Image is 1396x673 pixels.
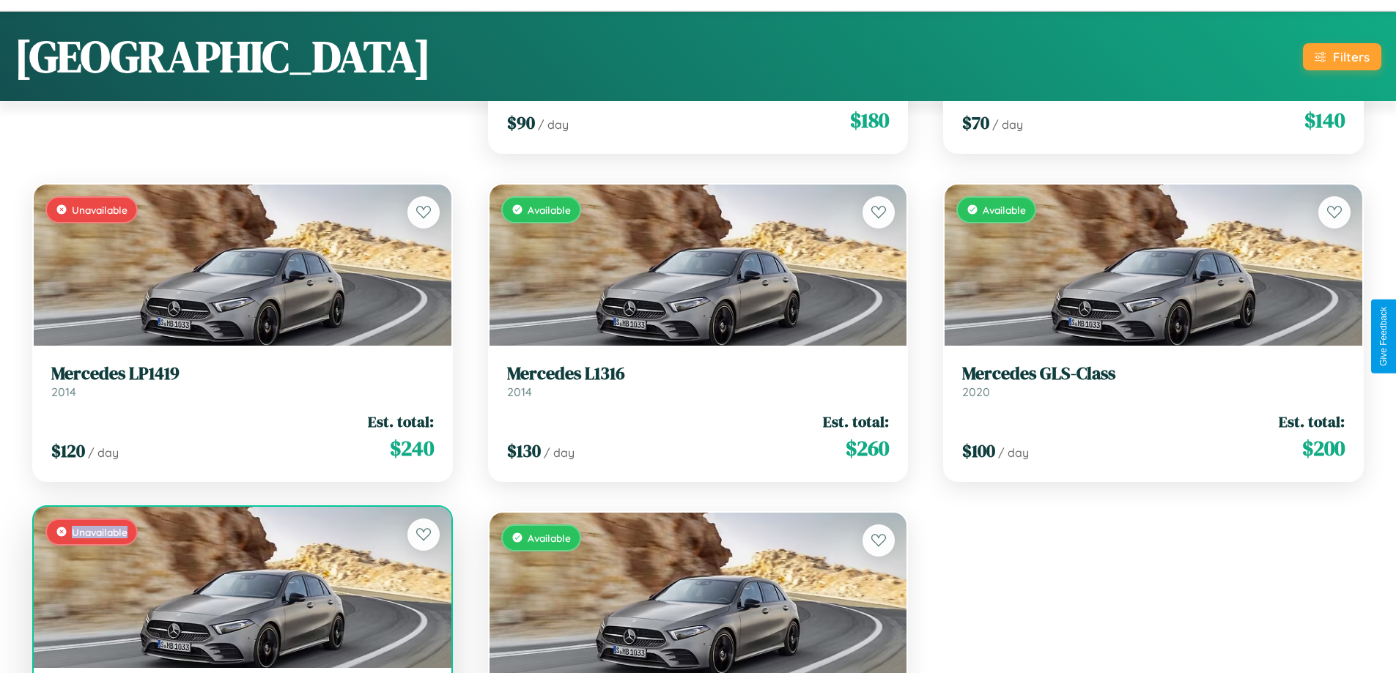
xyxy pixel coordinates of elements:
[51,363,434,384] h3: Mercedes LP1419
[51,363,434,399] a: Mercedes LP14192014
[15,26,431,86] h1: [GEOGRAPHIC_DATA]
[507,363,890,384] h3: Mercedes L1316
[507,363,890,399] a: Mercedes L13162014
[823,411,889,432] span: Est. total:
[962,363,1345,399] a: Mercedes GLS-Class2020
[390,434,434,463] span: $ 240
[72,526,128,538] span: Unavailable
[51,439,85,463] span: $ 120
[850,105,889,135] span: $ 180
[528,532,571,544] span: Available
[88,445,119,460] span: / day
[507,111,535,135] span: $ 90
[846,434,889,463] span: $ 260
[962,439,995,463] span: $ 100
[51,384,76,399] span: 2014
[507,384,532,399] span: 2014
[528,204,571,216] span: Available
[1304,105,1345,135] span: $ 140
[998,445,1029,460] span: / day
[1302,434,1345,463] span: $ 200
[1279,411,1345,432] span: Est. total:
[1378,307,1389,366] div: Give Feedback
[72,204,128,216] span: Unavailable
[983,204,1026,216] span: Available
[992,117,1023,132] span: / day
[1303,43,1381,70] button: Filters
[538,117,569,132] span: / day
[507,439,541,463] span: $ 130
[962,363,1345,384] h3: Mercedes GLS-Class
[962,111,989,135] span: $ 70
[544,445,575,460] span: / day
[1333,49,1370,64] div: Filters
[962,384,990,399] span: 2020
[368,411,434,432] span: Est. total:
